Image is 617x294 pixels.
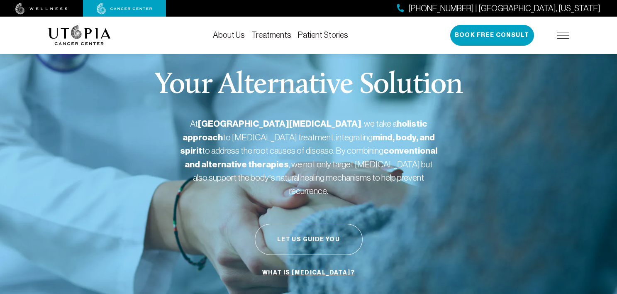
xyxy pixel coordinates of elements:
[97,3,152,15] img: cancer center
[198,118,361,129] strong: [GEOGRAPHIC_DATA][MEDICAL_DATA]
[154,71,463,100] p: Your Alternative Solution
[48,25,111,45] img: logo
[180,117,437,197] p: At , we take a to [MEDICAL_DATA] treatment, integrating to address the root causes of disease. By...
[408,2,600,15] span: [PHONE_NUMBER] | [GEOGRAPHIC_DATA], [US_STATE]
[397,2,600,15] a: [PHONE_NUMBER] | [GEOGRAPHIC_DATA], [US_STATE]
[15,3,68,15] img: wellness
[298,30,348,39] a: Patient Stories
[185,145,437,170] strong: conventional and alternative therapies
[260,265,357,281] a: What is [MEDICAL_DATA]?
[557,32,569,39] img: icon-hamburger
[213,30,245,39] a: About Us
[183,118,427,143] strong: holistic approach
[255,224,363,255] button: Let Us Guide You
[450,25,534,46] button: Book Free Consult
[251,30,291,39] a: Treatments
